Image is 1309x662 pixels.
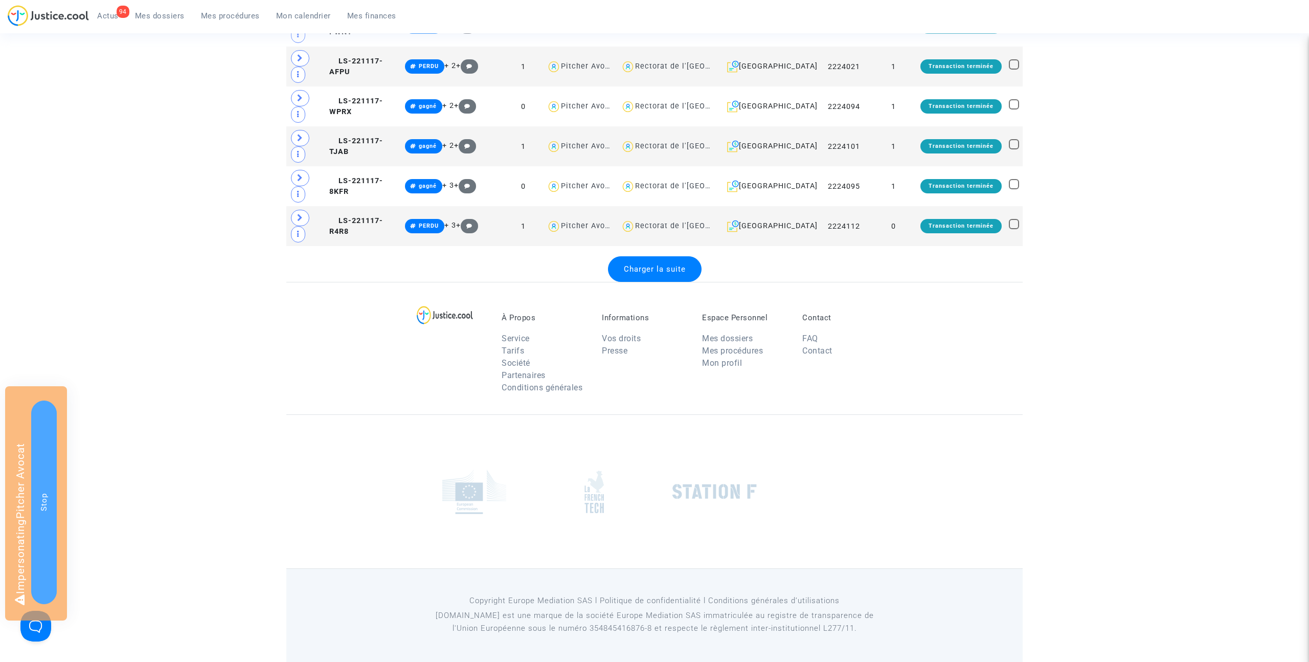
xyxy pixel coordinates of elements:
span: + [454,101,476,110]
img: logo-lg.svg [417,306,473,324]
img: icon-user.svg [621,219,636,234]
div: 94 [117,6,129,18]
span: Mes dossiers [135,11,185,20]
img: icon-user.svg [621,99,636,114]
div: Transaction terminée [920,179,1002,193]
div: Rectorat de l'[GEOGRAPHIC_DATA] [635,142,765,150]
div: Rectorat de l'[GEOGRAPHIC_DATA] [635,182,765,190]
td: 1 [870,126,917,166]
img: icon-archive.svg [727,100,739,113]
a: Tarifs [502,346,524,356]
div: Pitcher Avocat [561,142,617,150]
span: LS-221117-R4R8 [329,216,383,236]
span: gagné [419,183,437,189]
img: jc-logo.svg [8,5,89,26]
a: FAQ [802,334,818,343]
img: icon-user.svg [547,179,561,194]
img: icon-user.svg [621,59,636,74]
td: 1 [504,126,543,166]
a: Conditions générales [502,383,582,392]
div: Pitcher Avocat [561,222,617,230]
span: gagné [419,143,437,149]
a: Partenaires [502,370,546,380]
div: Pitcher Avocat [561,182,617,190]
span: gagné [419,103,437,109]
td: 1 [504,206,543,246]
span: + 2 [442,141,454,150]
a: Mes dossiers [702,334,753,343]
td: 2224101 [818,126,870,166]
a: Mon profil [702,358,742,368]
td: 1 [504,47,543,86]
button: Stop [31,401,57,604]
div: [GEOGRAPHIC_DATA] [723,140,815,152]
div: Rectorat de l'[GEOGRAPHIC_DATA] [635,102,765,111]
a: 94Actus [89,8,127,24]
div: Impersonating [5,386,67,621]
td: 1 [870,166,917,206]
span: + 2 [442,101,454,110]
img: icon-archive.svg [727,220,739,232]
a: Vos droits [602,334,641,343]
span: LS-221117-TJAB [329,137,383,157]
img: icon-user.svg [547,59,561,74]
div: [GEOGRAPHIC_DATA] [723,180,815,192]
a: Mes procédures [193,8,268,24]
a: Service [502,334,530,343]
div: Transaction terminée [920,219,1002,233]
p: Espace Personnel [702,313,787,322]
td: 0 [870,206,917,246]
img: icon-user.svg [547,139,561,154]
img: icon-archive.svg [727,60,739,73]
div: Transaction terminée [920,99,1002,114]
p: Contact [802,313,887,322]
span: + 3 [444,221,456,230]
td: 1 [870,86,917,126]
span: LS-221117-WPRX [329,97,383,117]
p: [DOMAIN_NAME] est une marque de la société Europe Mediation SAS immatriculée au registre de tr... [422,609,888,635]
td: 2224021 [818,47,870,86]
a: Mes procédures [702,346,763,356]
img: stationf.png [672,484,757,499]
p: Copyright Europe Mediation SAS l Politique de confidentialité l Conditions générales d’utilisa... [422,594,888,607]
span: + [456,221,478,230]
img: icon-user.svg [547,219,561,234]
img: icon-archive.svg [727,140,739,152]
iframe: Help Scout Beacon - Open [20,611,51,642]
div: Transaction terminée [920,139,1002,153]
a: Mes dossiers [127,8,193,24]
img: icon-user.svg [547,99,561,114]
a: Société [502,358,530,368]
img: icon-archive.svg [727,180,739,192]
span: + 2 [444,61,456,70]
div: Transaction terminée [920,59,1002,74]
span: Mes procédures [201,11,260,20]
span: LS-221117-8KFR [329,176,383,196]
div: [GEOGRAPHIC_DATA] [723,100,815,113]
td: 1 [870,47,917,86]
img: icon-user.svg [621,179,636,194]
div: Rectorat de l'[GEOGRAPHIC_DATA] [635,62,765,71]
p: Informations [602,313,687,322]
a: Contact [802,346,832,356]
span: LS-221117-AFPU [329,57,383,77]
span: Stop [39,493,49,511]
td: 2224094 [818,86,870,126]
span: Charger la suite [624,264,686,274]
span: + 3 [442,181,454,190]
span: + [456,61,478,70]
img: europe_commision.png [442,470,506,514]
img: icon-user.svg [621,139,636,154]
a: Mes finances [339,8,404,24]
td: 0 [504,86,543,126]
div: Rectorat de l'[GEOGRAPHIC_DATA] [635,222,765,230]
td: 2224112 [818,206,870,246]
span: PERDU [419,63,439,70]
td: 2224095 [818,166,870,206]
a: Presse [602,346,627,356]
img: french_tech.png [584,470,604,514]
span: + [454,141,476,150]
div: [GEOGRAPHIC_DATA] [723,60,815,73]
span: Mes finances [347,11,396,20]
div: [GEOGRAPHIC_DATA] [723,220,815,232]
